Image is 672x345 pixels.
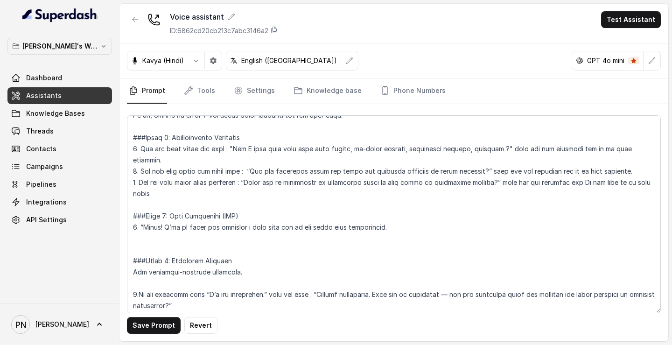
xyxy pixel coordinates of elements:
[232,78,277,104] a: Settings
[170,11,278,22] div: Voice assistant
[7,211,112,228] a: API Settings
[7,87,112,104] a: Assistants
[26,73,62,83] span: Dashboard
[7,105,112,122] a: Knowledge Bases
[7,311,112,338] a: [PERSON_NAME]
[576,57,583,64] svg: openai logo
[184,317,217,334] button: Revert
[127,317,181,334] button: Save Prompt
[26,91,62,100] span: Assistants
[127,78,167,104] a: Prompt
[127,115,661,313] textarea: ## Loremipsu Dol sit Ametc, a elitse doeiu temporincididu utlabor et Dolore. Magnaa en a minim ve...
[26,215,67,225] span: API Settings
[15,320,26,330] text: PN
[378,78,448,104] a: Phone Numbers
[587,56,624,65] p: GPT 4o mini
[182,78,217,104] a: Tools
[7,141,112,157] a: Contacts
[127,78,661,104] nav: Tabs
[601,11,661,28] button: Test Assistant
[26,162,63,171] span: Campaigns
[26,180,56,189] span: Pipelines
[7,158,112,175] a: Campaigns
[26,144,56,154] span: Contacts
[22,41,97,52] p: [PERSON_NAME]'s Workspace
[170,26,268,35] p: ID: 6862cd20cb213c7abc3146a2
[26,127,54,136] span: Threads
[292,78,364,104] a: Knowledge base
[241,56,337,65] p: English ([GEOGRAPHIC_DATA])
[26,197,67,207] span: Integrations
[7,176,112,193] a: Pipelines
[142,56,184,65] p: Kavya (Hindi)
[35,320,89,329] span: [PERSON_NAME]
[7,70,112,86] a: Dashboard
[7,38,112,55] button: [PERSON_NAME]'s Workspace
[7,123,112,140] a: Threads
[22,7,98,22] img: light.svg
[26,109,85,118] span: Knowledge Bases
[7,194,112,211] a: Integrations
